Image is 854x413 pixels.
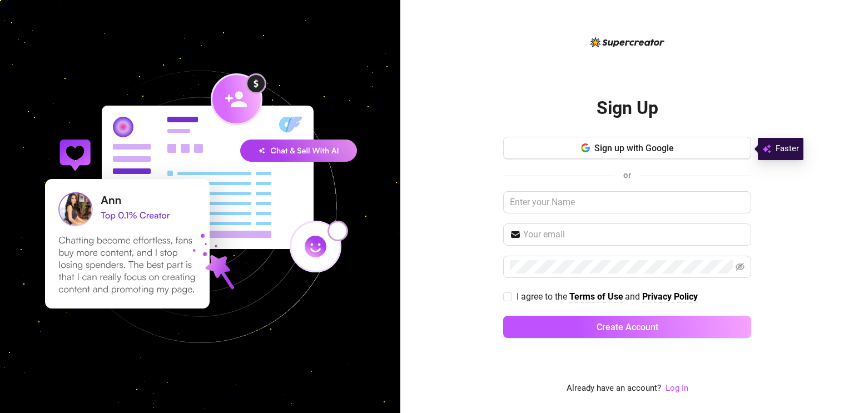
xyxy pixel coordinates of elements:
a: Log In [666,383,688,393]
h2: Sign Up [597,97,658,120]
img: svg%3e [762,142,771,156]
span: and [625,291,642,302]
button: Sign up with Google [503,137,751,159]
span: Already have an account? [567,382,661,395]
button: Create Account [503,316,751,338]
a: Log In [666,382,688,395]
a: Terms of Use [569,291,623,303]
span: eye-invisible [736,262,744,271]
strong: Terms of Use [569,291,623,302]
span: Sign up with Google [594,143,674,153]
span: I agree to the [517,291,569,302]
strong: Privacy Policy [642,291,698,302]
input: Your email [523,228,744,241]
a: Privacy Policy [642,291,698,303]
span: Create Account [597,322,658,332]
span: or [623,170,631,180]
img: logo-BBDzfeDw.svg [590,37,664,47]
input: Enter your Name [503,191,751,213]
img: signup-background-D0MIrEPF.svg [8,14,393,399]
span: Faster [776,142,799,156]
